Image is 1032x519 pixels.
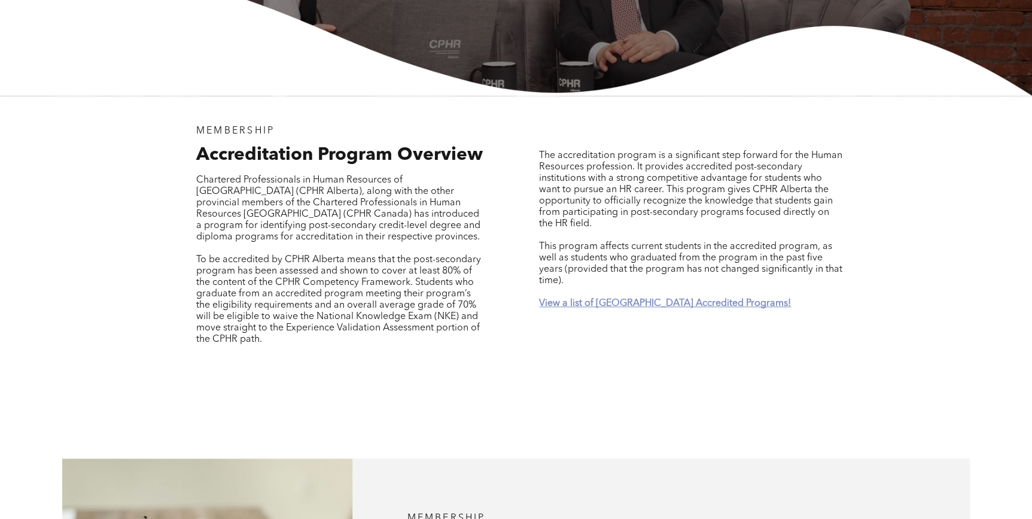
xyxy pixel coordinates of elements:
span: Chartered Professionals in Human Resources of [GEOGRAPHIC_DATA] (CPHR Alberta), along with the ot... [196,175,480,242]
span: This program affects current students in the accredited program, as well as students who graduate... [539,242,842,286]
span: The accreditation program is a significant step forward for the Human Resources profession. It pr... [539,151,842,229]
span: MEMBERSHIP [196,126,275,136]
a: View a list of [GEOGRAPHIC_DATA] Accredited Programs! [539,299,791,308]
span: Accreditation Program Overview [196,146,483,164]
span: To be accredited by CPHR Alberta means that the post-secondary program has been assessed and show... [196,255,481,344]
